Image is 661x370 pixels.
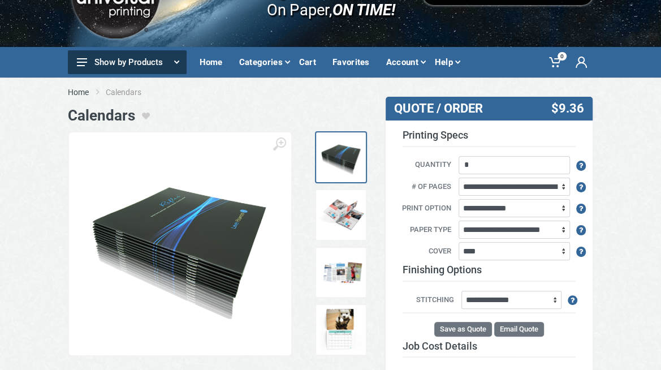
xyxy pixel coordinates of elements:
a: Open Spreads [315,189,367,241]
img: Samples [318,250,364,295]
a: Cart [294,47,327,78]
label: # of Pages [394,181,457,193]
label: Print Option [394,203,457,215]
span: 0 [558,52,567,61]
h3: Finishing Options [403,264,576,282]
div: Account [381,50,430,74]
a: Saddlestich Book [315,131,367,183]
h3: QUOTE / ORDER [394,101,515,116]
div: Help [430,50,464,74]
span: $9.36 [551,101,584,116]
nav: breadcrumb [68,87,594,98]
button: Email Quote [494,322,544,337]
a: Home [195,47,234,78]
a: Calendar [315,304,367,356]
li: Calendars [106,87,158,98]
img: Calendar [318,307,364,352]
button: Save as Quote [434,322,492,337]
a: Favorites [327,47,381,78]
label: Stitching [403,294,460,307]
img: Saddlestich Book [80,169,280,319]
a: Samples [315,247,367,299]
div: Favorites [327,50,381,74]
h1: Calendars [68,107,135,124]
div: Categories [234,50,294,74]
a: Home [68,87,89,98]
label: Paper Type [394,224,457,236]
div: Home [195,50,234,74]
img: Open Spreads [318,192,364,238]
label: Quantity [394,159,457,171]
img: Saddlestich Book [318,135,364,180]
button: Show by Products [68,50,187,74]
label: Cover [394,246,457,258]
h3: Job Cost Details [403,340,576,352]
div: Cart [294,50,327,74]
h3: Printing Specs [403,129,576,147]
a: 0 [542,47,569,78]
